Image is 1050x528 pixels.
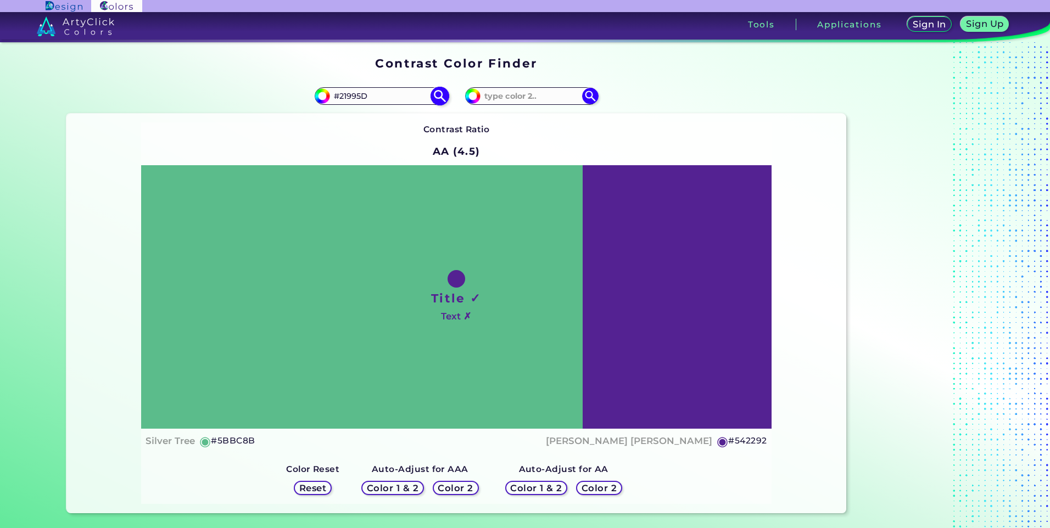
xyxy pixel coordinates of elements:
[963,18,1007,31] a: Sign Up
[199,435,211,448] h5: ◉
[423,124,490,134] strong: Contrast Ratio
[37,16,114,36] img: logo_artyclick_colors_white.svg
[330,88,432,103] input: type color 1..
[146,433,195,449] h4: Silver Tree
[914,20,945,29] h5: Sign In
[717,435,729,448] h5: ◉
[513,484,560,492] h5: Color 1 & 2
[968,20,1002,28] h5: Sign Up
[481,88,583,103] input: type color 2..
[430,86,449,105] img: icon search
[369,484,416,492] h5: Color 1 & 2
[817,20,881,29] h3: Applications
[375,55,537,71] h1: Contrast Color Finder
[441,308,471,324] h4: Text ✗
[728,434,767,448] h5: #542292
[431,290,482,306] h1: Title ✓
[748,20,775,29] h3: Tools
[286,464,339,474] strong: Color Reset
[428,139,485,163] h2: AA (4.5)
[440,484,472,492] h5: Color 2
[582,88,599,104] img: icon search
[372,464,468,474] strong: Auto-Adjust for AAA
[583,484,615,492] h5: Color 2
[519,464,608,474] strong: Auto-Adjust for AA
[546,433,712,449] h4: [PERSON_NAME] [PERSON_NAME]
[46,1,82,12] img: ArtyClick Design logo
[300,484,325,492] h5: Reset
[909,18,950,31] a: Sign In
[211,434,255,448] h5: #5BBC8B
